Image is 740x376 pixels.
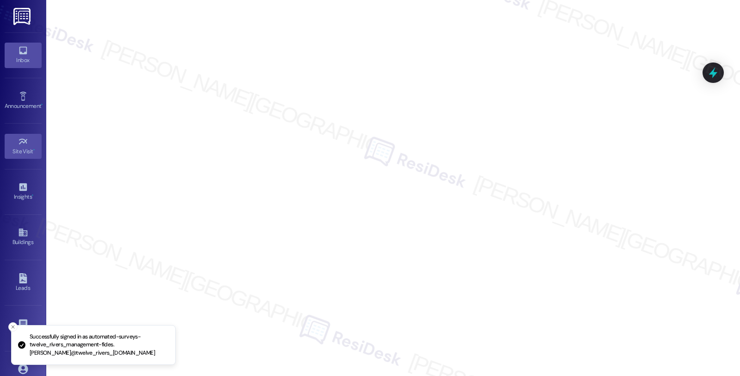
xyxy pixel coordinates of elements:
[8,322,18,332] button: Close toast
[41,101,43,108] span: •
[5,179,42,204] a: Insights •
[13,8,32,25] img: ResiDesk Logo
[30,333,168,357] p: Successfully signed in as automated-surveys-twelve_rivers_management-fides.[PERSON_NAME]@twelve_r...
[5,43,42,68] a: Inbox
[5,316,42,341] a: Templates •
[5,270,42,295] a: Leads
[5,134,42,159] a: Site Visit •
[32,192,33,199] span: •
[5,225,42,250] a: Buildings
[33,147,35,153] span: •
